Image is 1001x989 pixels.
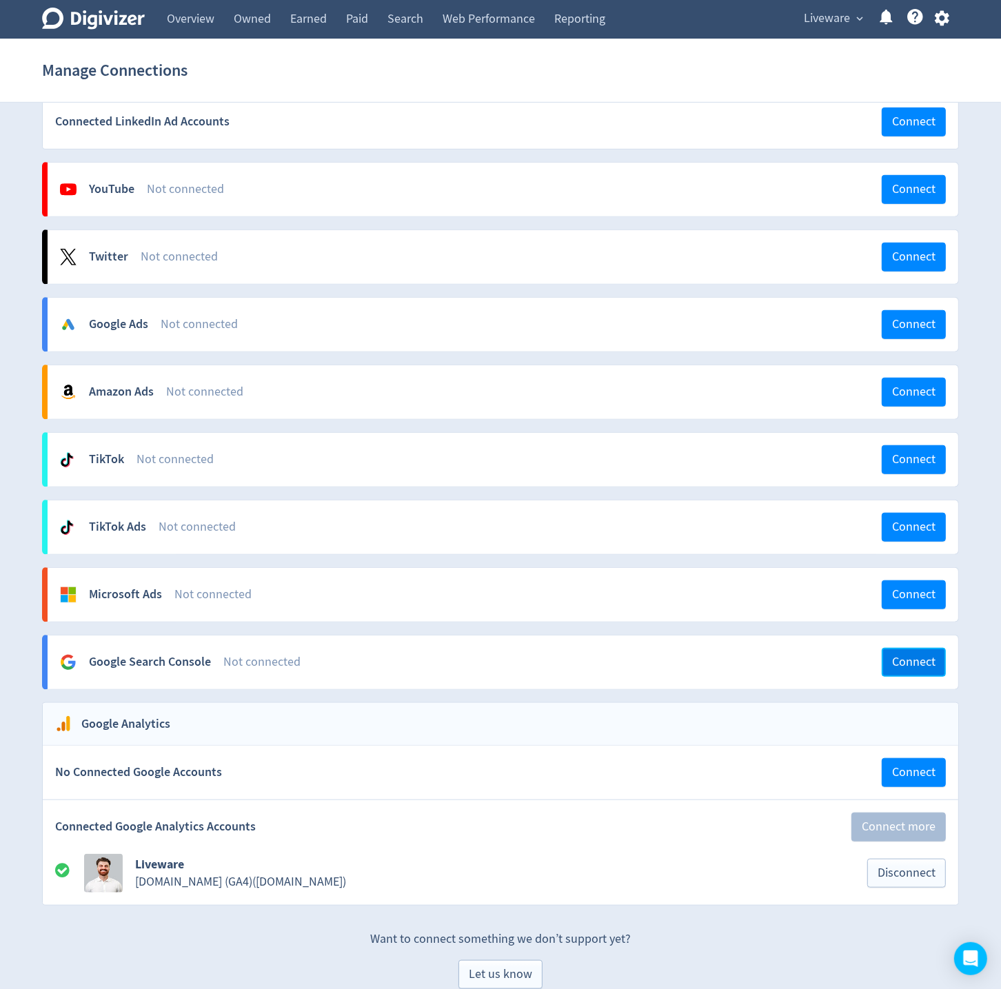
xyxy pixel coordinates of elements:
div: Not connected [159,518,882,536]
span: Connect [892,183,936,196]
button: Connect [882,445,946,474]
div: All good [55,862,84,884]
div: Not connected [223,653,882,671]
div: TikTok Ads [89,518,146,536]
span: Connect [892,116,936,128]
button: Connect [882,310,946,339]
b: Liveware [135,856,184,873]
span: Connect [892,766,936,779]
span: Let us know [469,968,532,981]
div: Not connected [174,586,882,603]
button: Connect [882,378,946,407]
button: Disconnect [867,859,946,888]
a: Google AdsNot connectedConnect [48,298,958,351]
span: Connected Google Analytics Accounts [55,818,256,835]
span: Disconnect [878,867,936,879]
button: Connect [882,243,946,272]
h1: Manage Connections [42,48,188,92]
span: Connect [892,251,936,263]
div: Not connected [161,316,882,333]
div: Not connected [166,383,882,400]
span: Connect [892,589,936,601]
a: TikTok AdsNot connectedConnect [48,500,958,554]
a: Liveware[DOMAIN_NAME] (GA4)([DOMAIN_NAME]) [135,856,855,890]
svg: Google Analytics [60,654,77,671]
span: Connected LinkedIn Ad Accounts [55,113,230,130]
a: TikTokNot connectedConnect [48,433,958,487]
span: expand_more [853,12,866,25]
a: YouTubeNot connectedConnect [48,163,958,216]
span: Connect [892,656,936,669]
button: Let us know [458,960,543,989]
div: Twitter [89,248,128,265]
div: Microsoft Ads [89,586,162,603]
a: TwitterNot connectedConnect [48,230,958,284]
button: Connect [882,758,946,787]
div: YouTube [89,181,134,198]
div: Open Intercom Messenger [954,942,987,975]
span: Connect [892,453,936,466]
button: Connect [882,175,946,204]
button: Connect [882,108,946,136]
a: Amazon AdsNot connectedConnect [48,365,958,419]
h2: Google Analytics [72,715,170,733]
span: Connect more [862,821,936,833]
span: Connect [892,318,936,331]
span: Connect [892,521,936,533]
a: Google Search ConsoleNot connectedConnect [48,635,958,689]
button: Liveware [799,8,867,30]
svg: Google Analytics [55,715,72,732]
button: Connect [882,513,946,542]
span: Liveware [804,8,850,30]
div: Amazon Ads [89,383,154,400]
div: [DOMAIN_NAME] (GA4) ( [DOMAIN_NAME] ) [135,873,855,890]
p: Want to connect something we don’t support yet? [42,918,959,948]
div: TikTok [89,451,124,468]
img: Avatar for liveware.co [84,854,123,893]
div: Google Search Console [89,653,211,671]
span: Connect [892,386,936,398]
span: No Connected Google Accounts [55,764,222,781]
button: Connect [882,580,946,609]
button: Connect [882,648,946,677]
div: Not connected [141,248,882,265]
button: Connect more [851,813,946,842]
div: Not connected [136,451,882,468]
div: Not connected [147,181,882,198]
div: Google Ads [89,316,148,333]
a: Microsoft AdsNot connectedConnect [48,568,958,622]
